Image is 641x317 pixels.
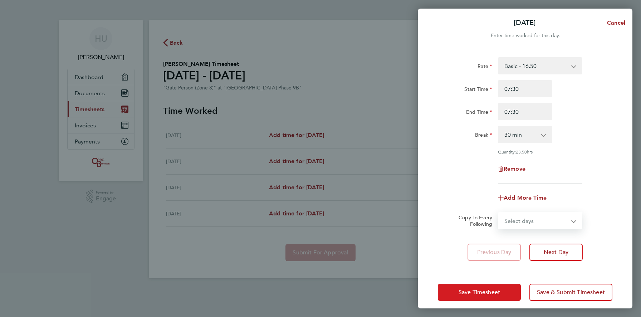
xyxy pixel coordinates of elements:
[498,149,582,155] div: Quantity: hrs
[605,19,625,26] span: Cancel
[498,80,552,97] input: E.g. 08:00
[516,149,527,155] span: 23.50
[498,103,552,120] input: E.g. 18:00
[544,249,568,256] span: Next Day
[596,16,632,30] button: Cancel
[504,165,525,172] span: Remove
[498,195,547,201] button: Add More Time
[514,18,536,28] p: [DATE]
[478,63,492,72] label: Rate
[466,109,492,117] label: End Time
[529,284,612,301] button: Save & Submit Timesheet
[498,166,525,172] button: Remove
[438,284,521,301] button: Save Timesheet
[453,214,492,227] label: Copy To Every Following
[529,244,583,261] button: Next Day
[475,132,492,140] label: Break
[537,289,605,296] span: Save & Submit Timesheet
[418,31,632,40] div: Enter time worked for this day.
[464,86,492,94] label: Start Time
[504,194,547,201] span: Add More Time
[459,289,500,296] span: Save Timesheet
